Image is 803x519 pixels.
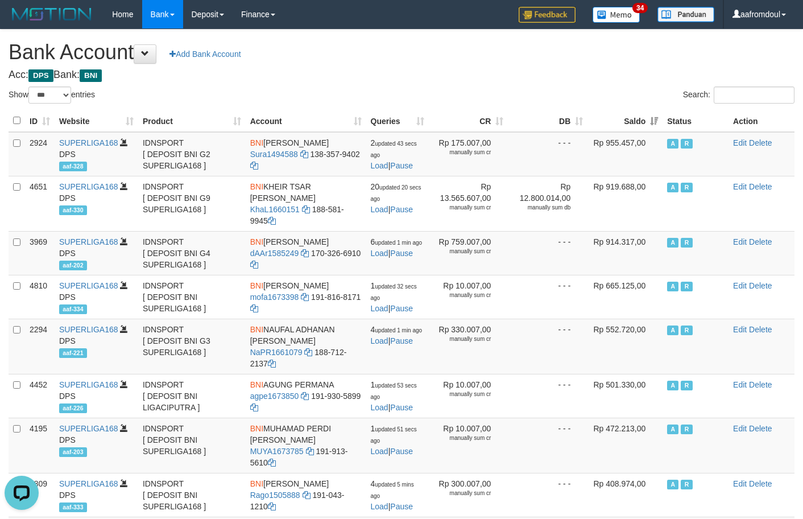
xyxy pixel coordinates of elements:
[9,6,95,23] img: MOTION_logo.png
[59,205,87,215] span: aaf-330
[250,293,299,302] a: mofa1673398
[508,275,587,319] td: - - -
[25,132,55,176] td: 2924
[25,374,55,418] td: 4452
[433,291,491,299] div: manually sum cr
[250,380,263,389] span: BNI
[683,86,794,104] label: Search:
[59,502,87,512] span: aaf-333
[371,205,388,214] a: Load
[55,319,138,374] td: DPS
[138,110,246,132] th: Product: activate to sort column ascending
[250,424,263,433] span: BNI
[587,473,663,517] td: Rp 408.974,00
[508,110,587,132] th: DB: activate to sort column ascending
[55,176,138,231] td: DPS
[667,183,678,192] span: Active
[138,231,246,275] td: IDNSPORT [ DEPOSIT BNI G4 SUPERLIGA168 ]
[9,69,794,81] h4: Acc: Bank:
[246,374,366,418] td: AGUNG PERMANA 191-930-5899
[371,184,421,202] span: updated 20 secs ago
[371,479,414,500] span: 4
[250,403,258,412] a: Copy 1919305899 to clipboard
[508,176,587,231] td: Rp 12.800.014,00
[80,69,102,82] span: BNI
[371,249,388,258] a: Load
[390,161,413,170] a: Pause
[587,231,663,275] td: Rp 914.317,00
[162,44,248,64] a: Add Bank Account
[250,325,263,334] span: BNI
[55,418,138,473] td: DPS
[55,473,138,517] td: DPS
[587,110,663,132] th: Saldo: activate to sort column ascending
[733,182,747,191] a: Edit
[667,326,678,335] span: Active
[433,248,491,256] div: manually sum cr
[729,110,794,132] th: Action
[9,86,95,104] label: Show entries
[246,319,366,374] td: NAUFAL ADHANAN [PERSON_NAME] 188-712-2137
[433,489,491,497] div: manually sum cr
[301,293,309,302] a: Copy mofa1673398 to clipboard
[268,216,276,225] a: Copy 1885819945 to clipboard
[429,473,508,517] td: Rp 300.007,00
[302,205,310,214] a: Copy KhaL1660151 to clipboard
[371,447,388,456] a: Load
[246,418,366,473] td: MUHAMAD PERDI [PERSON_NAME] 191-913-5610
[681,326,692,335] span: Running
[657,7,714,22] img: panduan.png
[749,380,772,389] a: Delete
[371,304,388,313] a: Load
[371,138,417,159] span: 2
[667,238,678,248] span: Active
[429,132,508,176] td: Rp 175.007,00
[587,132,663,176] td: Rp 955.457,00
[250,161,258,170] a: Copy 1383579402 to clipboard
[25,231,55,275] td: 3969
[138,418,246,473] td: IDNSPORT [ DEPOSIT BNI SUPERLIGA168 ]
[55,231,138,275] td: DPS
[371,336,388,345] a: Load
[433,434,491,442] div: manually sum cr
[301,392,309,401] a: Copy agpe1673850 to clipboard
[138,374,246,418] td: IDNSPORT [ DEPOSIT BNI LIGACIPUTRA ]
[59,162,87,171] span: aaf-328
[508,319,587,374] td: - - -
[733,281,747,290] a: Edit
[250,304,258,313] a: Copy 1918168171 to clipboard
[371,281,417,302] span: 1
[25,110,55,132] th: ID: activate to sort column ascending
[28,86,71,104] select: Showentries
[246,132,366,176] td: [PERSON_NAME] 138-357-9402
[25,176,55,231] td: 4651
[366,110,429,132] th: Queries: activate to sort column ascending
[587,418,663,473] td: Rp 472.213,00
[587,275,663,319] td: Rp 665.125,00
[5,5,39,39] button: Open LiveChat chat widget
[663,110,729,132] th: Status
[55,110,138,132] th: Website: activate to sort column ascending
[749,138,772,147] a: Delete
[390,447,413,456] a: Pause
[371,237,423,246] span: 6
[246,275,366,319] td: [PERSON_NAME] 191-816-8171
[59,447,87,457] span: aaf-203
[250,491,300,500] a: Rago1505888
[371,325,423,345] span: |
[138,473,246,517] td: IDNSPORT [ DEPOSIT BNI SUPERLIGA168 ]
[429,110,508,132] th: CR: activate to sort column ascending
[306,447,314,456] a: Copy MUYA1673785 to clipboard
[749,325,772,334] a: Delete
[733,138,747,147] a: Edit
[390,205,413,214] a: Pause
[667,480,678,489] span: Active
[59,403,87,413] span: aaf-226
[587,176,663,231] td: Rp 919.688,00
[246,231,366,275] td: [PERSON_NAME] 170-326-6910
[714,86,794,104] input: Search:
[681,425,692,434] span: Running
[681,480,692,489] span: Running
[508,132,587,176] td: - - -
[508,231,587,275] td: - - -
